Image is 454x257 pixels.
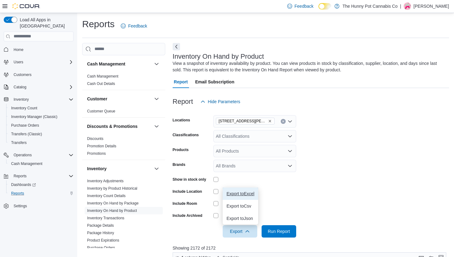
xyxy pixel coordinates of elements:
[87,179,124,183] a: Inventory Adjustments
[14,153,32,158] span: Operations
[87,109,115,113] a: Customer Queue
[9,104,40,112] a: Inventory Count
[11,182,36,187] span: Dashboards
[87,166,107,172] h3: Inventory
[9,122,74,129] span: Purchase Orders
[6,104,76,112] button: Inventory Count
[17,17,74,29] span: Load All Apps in [GEOGRAPHIC_DATA]
[11,96,31,103] button: Inventory
[223,200,258,212] button: Export toCsv
[1,58,76,66] button: Users
[11,151,74,159] span: Operations
[87,166,152,172] button: Inventory
[87,123,152,129] button: Discounts & Promotions
[87,144,116,149] span: Promotion Details
[14,174,27,179] span: Reports
[6,121,76,130] button: Purchase Orders
[14,60,23,65] span: Users
[219,118,267,124] span: [STREET_ADDRESS][PERSON_NAME]
[198,95,243,108] button: Hide Parameters
[153,165,160,172] button: Inventory
[4,43,74,227] nav: Complex example
[6,159,76,168] button: Cash Management
[11,172,29,180] button: Reports
[208,99,240,105] span: Hide Parameters
[12,3,40,9] img: Cova
[174,76,188,88] span: Report
[173,162,185,167] label: Brands
[11,202,74,210] span: Settings
[11,106,37,111] span: Inventory Count
[6,138,76,147] button: Transfers
[87,223,114,228] a: Package Details
[414,2,449,10] p: [PERSON_NAME]
[87,109,115,114] span: Customer Queue
[288,163,292,168] button: Open list of options
[173,177,206,182] label: Show in stock only
[223,212,258,225] button: Export toJson
[82,18,115,30] h1: Reports
[87,194,126,198] a: Inventory Count Details
[11,96,74,103] span: Inventory
[223,187,258,200] button: Export toExcel
[11,114,57,119] span: Inventory Manager (Classic)
[262,225,296,238] button: Run Report
[82,73,165,90] div: Cash Management
[216,118,275,124] span: 121 Clarence Street
[173,133,199,137] label: Classifications
[173,60,446,73] div: View a snapshot of inventory availability by product. You can view products in stock by classific...
[11,172,74,180] span: Reports
[153,60,160,68] button: Cash Management
[9,113,74,120] span: Inventory Manager (Classic)
[153,123,160,130] button: Discounts & Promotions
[9,190,27,197] a: Reports
[9,113,60,120] a: Inventory Manager (Classic)
[87,208,137,213] span: Inventory On Hand by Product
[11,132,42,137] span: Transfers (Classic)
[87,186,137,191] a: Inventory by Product Historical
[118,20,149,32] a: Feedback
[87,179,124,183] span: Inventory Adjustments
[11,58,74,66] span: Users
[11,191,24,196] span: Reports
[87,82,115,86] a: Cash Out Details
[153,95,160,103] button: Customer
[87,61,125,67] h3: Cash Management
[9,190,74,197] span: Reports
[6,180,76,189] a: Dashboards
[400,2,401,10] p: |
[268,119,272,123] button: Remove 121 Clarence Street from selection in this group
[1,172,76,180] button: Reports
[87,209,137,213] a: Inventory On Hand by Product
[195,76,234,88] span: Email Subscription
[128,23,147,29] span: Feedback
[14,97,29,102] span: Inventory
[11,71,74,78] span: Customers
[288,119,292,124] button: Open list of options
[9,122,42,129] a: Purchase Orders
[173,245,449,251] p: Showing 2172 of 2172
[87,136,103,141] span: Discounts
[9,130,74,138] span: Transfers (Classic)
[226,225,254,238] span: Export
[11,151,34,159] button: Operations
[6,130,76,138] button: Transfers (Classic)
[1,201,76,210] button: Settings
[87,245,115,250] span: Purchase Orders
[11,140,27,145] span: Transfers
[404,2,411,10] div: Ella Brown
[173,118,190,123] label: Locations
[281,119,286,124] button: Clear input
[87,74,118,79] span: Cash Management
[87,216,124,220] a: Inventory Transactions
[14,204,27,209] span: Settings
[288,134,292,139] button: Open list of options
[9,181,38,188] a: Dashboards
[288,149,292,154] button: Open list of options
[82,107,165,117] div: Customer
[1,83,76,91] button: Catalog
[11,202,29,210] a: Settings
[87,123,137,129] h3: Discounts & Promotions
[87,216,124,221] span: Inventory Transactions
